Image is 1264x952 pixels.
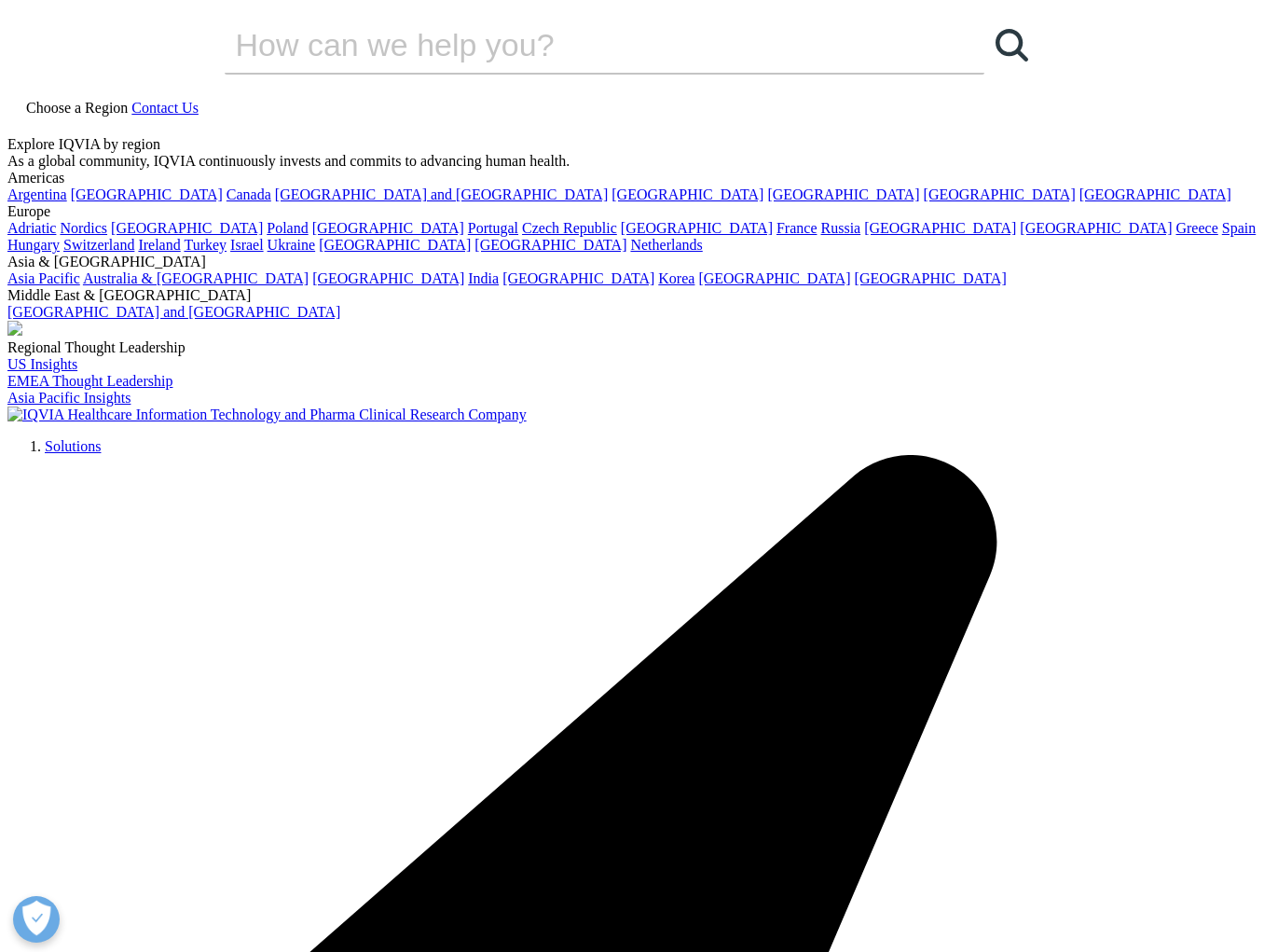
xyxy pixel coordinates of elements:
[698,270,850,286] a: [GEOGRAPHIC_DATA]
[7,237,60,253] a: Hungary
[855,270,1007,286] a: [GEOGRAPHIC_DATA]
[7,356,77,372] a: US Insights
[111,220,263,236] a: [GEOGRAPHIC_DATA]
[1020,220,1172,236] a: [GEOGRAPHIC_DATA]
[7,321,22,336] img: 2093_analyzing-data-using-big-screen-display-and-laptop.png
[7,136,1257,153] div: Explore IQVIA by region
[864,220,1016,236] a: [GEOGRAPHIC_DATA]
[63,237,134,253] a: Switzerland
[611,186,763,202] a: [GEOGRAPHIC_DATA]
[821,220,861,236] a: Russia
[267,220,308,236] a: Poland
[630,237,702,253] a: Netherlands
[7,170,1257,186] div: Americas
[522,220,617,236] a: Czech Republic
[7,339,1257,356] div: Regional Thought Leadership
[474,237,626,253] a: [GEOGRAPHIC_DATA]
[312,270,464,286] a: [GEOGRAPHIC_DATA]
[924,186,1076,202] a: [GEOGRAPHIC_DATA]
[7,373,172,389] a: EMEA Thought Leadership
[1079,186,1231,202] a: [GEOGRAPHIC_DATA]
[230,237,264,253] a: Israel
[227,186,271,202] a: Canada
[7,407,527,423] img: IQVIA Healthcare Information Technology and Pharma Clinical Research Company
[7,153,1257,170] div: As a global community, IQVIA continuously invests and commits to advancing human health.
[776,220,817,236] a: France
[658,270,694,286] a: Korea
[984,17,1040,73] a: Search
[7,186,67,202] a: Argentina
[83,270,309,286] a: Australia & [GEOGRAPHIC_DATA]
[502,270,654,286] a: [GEOGRAPHIC_DATA]
[1175,220,1217,236] a: Greece
[184,237,227,253] a: Turkey
[138,237,180,253] a: Ireland
[468,270,499,286] a: India
[275,186,608,202] a: [GEOGRAPHIC_DATA] and [GEOGRAPHIC_DATA]
[7,220,56,236] a: Adriatic
[7,304,340,320] a: [GEOGRAPHIC_DATA] and [GEOGRAPHIC_DATA]
[767,186,919,202] a: [GEOGRAPHIC_DATA]
[7,287,1257,304] div: Middle East & [GEOGRAPHIC_DATA]
[7,203,1257,220] div: Europe
[319,237,471,253] a: [GEOGRAPHIC_DATA]
[7,254,1257,270] div: Asia & [GEOGRAPHIC_DATA]
[468,220,518,236] a: Portugal
[621,220,773,236] a: [GEOGRAPHIC_DATA]
[71,186,223,202] a: [GEOGRAPHIC_DATA]
[60,220,107,236] a: Nordics
[1222,220,1256,236] a: Spain
[312,220,464,236] a: [GEOGRAPHIC_DATA]
[26,100,128,116] span: Choose a Region
[45,438,101,454] a: Solutions
[225,17,931,73] input: Search
[13,896,60,943] button: Open Preferences
[7,270,80,286] a: Asia Pacific
[268,237,316,253] a: Ukraine
[7,390,131,406] a: Asia Pacific Insights
[996,29,1028,62] svg: Search
[131,100,199,116] a: Contact Us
